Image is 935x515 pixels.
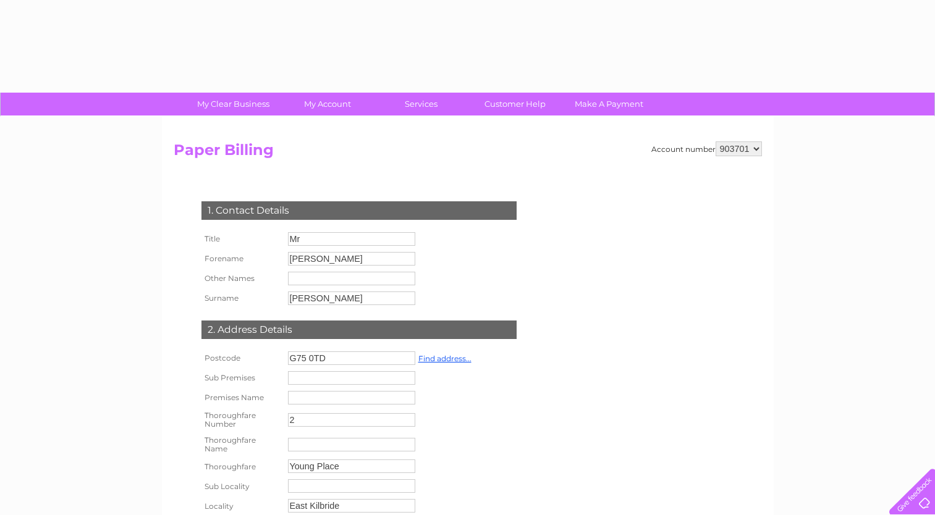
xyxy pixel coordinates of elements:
[198,476,285,496] th: Sub Locality
[201,320,517,339] div: 2. Address Details
[558,93,660,115] a: Make A Payment
[198,288,285,308] th: Surname
[198,249,285,269] th: Forename
[182,93,284,115] a: My Clear Business
[174,141,762,165] h2: Paper Billing
[201,201,517,220] div: 1. Contact Details
[198,368,285,388] th: Sub Premises
[198,456,285,476] th: Thoroughfare
[370,93,472,115] a: Services
[198,269,285,288] th: Other Names
[198,348,285,368] th: Postcode
[198,432,285,457] th: Thoroughfare Name
[464,93,566,115] a: Customer Help
[651,141,762,156] div: Account number
[198,408,285,432] th: Thoroughfare Number
[276,93,378,115] a: My Account
[198,229,285,249] th: Title
[198,388,285,408] th: Premises Name
[418,354,472,363] a: Find address...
